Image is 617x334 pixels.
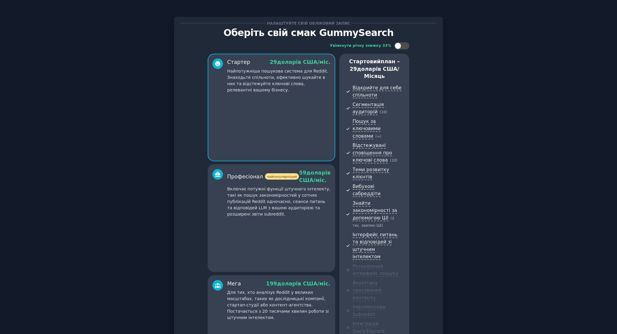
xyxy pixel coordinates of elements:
[267,175,297,178] font: найпопулярніший
[353,118,381,139] font: Пошук за ключовими словами
[381,223,383,228] font: )
[227,174,263,180] font: Професіонал
[267,21,350,25] font: Налаштуйте свій обліковий запис
[391,158,396,163] font: 10
[353,200,397,221] font: Знайти закономірності за допомогою ШІ
[381,58,400,64] font: план –
[227,59,250,65] font: Стартер
[270,59,277,65] font: 29
[353,232,398,260] font: Інтерфейс питань та відповідей зі штучним інтелектом
[299,170,330,183] font: доларів США
[314,177,327,183] font: /міс.
[299,170,306,176] font: 59
[380,110,381,114] font: (
[330,43,391,48] font: Увімкнути річну знижку 33%
[380,134,381,139] font: )
[386,110,387,114] font: )
[349,58,381,64] font: Стартовий
[353,263,399,276] font: Розширений інтерфейс пошуку
[350,66,357,72] font: 29
[277,59,317,65] font: доларів США
[353,304,386,317] font: Інфлюенсери Subreddit
[390,216,392,220] font: (
[353,280,382,300] font: Аналітика просування контенту
[227,281,241,287] font: Мега
[266,281,277,287] font: 199
[353,216,394,228] font: 2 тис. хвилин ШІ
[227,290,329,320] font: Для тих, хто аналізує Reddit у великих масштабах, таких як дослідницькі компанії, стартап-студії ...
[277,281,317,287] font: доларів США
[390,158,391,163] font: (
[318,59,331,65] font: /міс.
[353,183,381,197] font: Вибухові сабреддіти
[224,27,394,38] font: Оберіть свій смак GummySearch
[353,167,389,180] font: Теми розвитку клієнтів
[357,66,397,72] font: доларів США
[318,281,331,287] font: /міс.
[396,158,398,163] font: )
[353,85,402,98] font: Відкрийте для себе спільноти
[375,134,377,139] font: (
[353,142,392,163] font: Відстежувані сповіщення про ключові слова
[381,110,386,114] font: 10
[353,102,384,115] font: Сегментація аудиторій
[227,69,328,92] font: Найпотужніша пошукова система для Reddit. Знаходьте спільноти, ефективно шукайте в них та відстеж...
[377,134,380,139] font: ∞
[353,321,384,334] font: Інтеграція Slack/Discord
[227,186,330,216] font: Включає потужні функції штучного інтелекту, такі як пошук закономірностей у сотнях публікацій Red...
